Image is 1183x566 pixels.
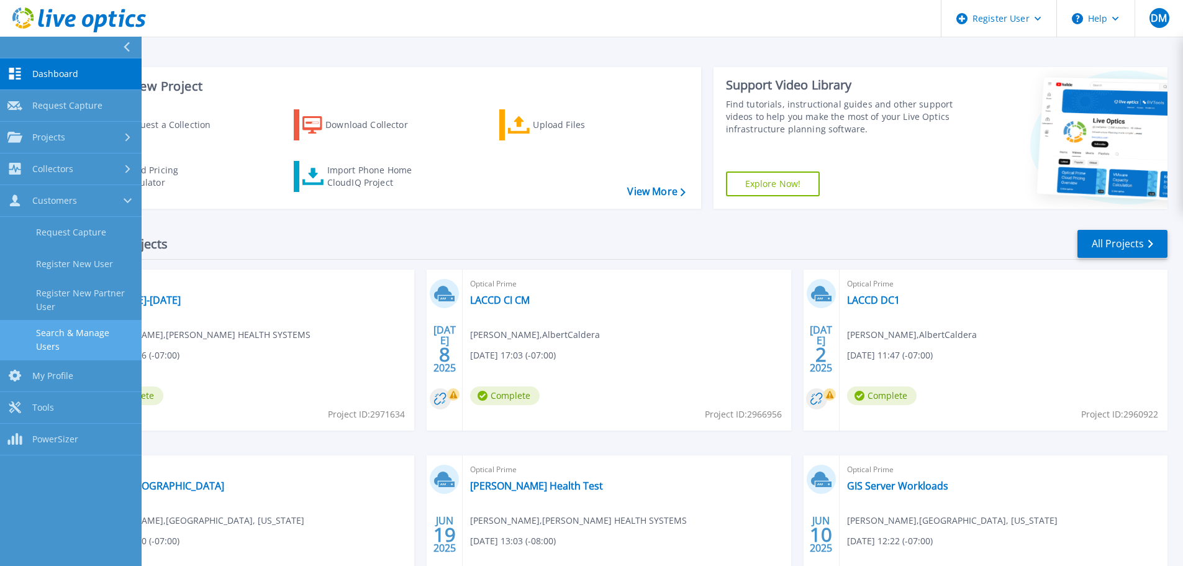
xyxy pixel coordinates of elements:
[847,328,977,342] span: [PERSON_NAME] , AlbertCaldera
[847,480,948,492] a: GIS Server Workloads
[1081,408,1158,421] span: Project ID: 2960922
[470,463,783,477] span: Optical Prime
[705,408,782,421] span: Project ID: 2966956
[32,370,73,381] span: My Profile
[433,529,456,540] span: 19
[94,277,407,291] span: Optical Prime
[433,326,456,372] div: [DATE] 2025
[32,195,77,206] span: Customers
[32,434,78,445] span: PowerSizer
[470,349,556,362] span: [DATE] 17:03 (-07:00)
[847,349,933,362] span: [DATE] 11:47 (-07:00)
[328,408,405,421] span: Project ID: 2971634
[847,534,933,548] span: [DATE] 12:22 (-07:00)
[32,402,54,413] span: Tools
[94,463,407,477] span: Optical Prime
[470,294,530,306] a: LACCD CI CM
[94,480,224,492] a: City of [GEOGRAPHIC_DATA]
[124,112,223,137] div: Request a Collection
[433,512,456,557] div: JUN 2025
[627,186,685,198] a: View More
[470,328,600,342] span: [PERSON_NAME] , AlbertCaldera
[32,132,65,143] span: Projects
[32,163,73,175] span: Collectors
[726,171,820,196] a: Explore Now!
[32,100,102,111] span: Request Capture
[88,109,227,140] a: Request a Collection
[88,161,227,192] a: Cloud Pricing Calculator
[499,109,638,140] a: Upload Files
[122,164,221,189] div: Cloud Pricing Calculator
[809,326,833,372] div: [DATE] 2025
[327,164,424,189] div: Import Phone Home CloudIQ Project
[1151,13,1167,23] span: DM
[847,514,1058,527] span: [PERSON_NAME] , [GEOGRAPHIC_DATA], [US_STATE]
[815,349,827,360] span: 2
[533,112,632,137] div: Upload Files
[847,386,917,405] span: Complete
[810,529,832,540] span: 10
[470,534,556,548] span: [DATE] 13:03 (-08:00)
[94,328,310,342] span: [PERSON_NAME] , [PERSON_NAME] HEALTH SYSTEMS
[470,480,603,492] a: [PERSON_NAME] Health Test
[726,98,958,135] div: Find tutorials, instructional guides and other support videos to help you make the most of your L...
[1077,230,1167,258] a: All Projects
[847,463,1160,477] span: Optical Prime
[726,77,958,93] div: Support Video Library
[809,512,833,557] div: JUN 2025
[88,80,685,93] h3: Start a New Project
[847,277,1160,291] span: Optical Prime
[32,68,78,80] span: Dashboard
[470,386,540,405] span: Complete
[94,514,304,527] span: [PERSON_NAME] , [GEOGRAPHIC_DATA], [US_STATE]
[847,294,900,306] a: LACCD DC1
[325,112,425,137] div: Download Collector
[439,349,450,360] span: 8
[470,514,687,527] span: [PERSON_NAME] , [PERSON_NAME] HEALTH SYSTEMS
[294,109,432,140] a: Download Collector
[470,277,783,291] span: Optical Prime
